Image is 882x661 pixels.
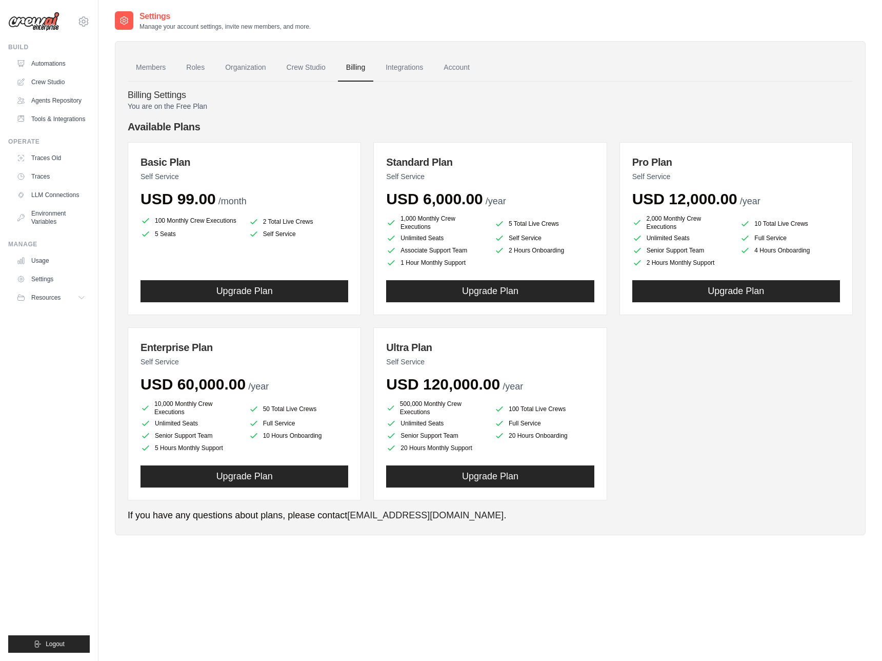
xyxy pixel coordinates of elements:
p: Self Service [386,171,594,182]
h4: Billing Settings [128,90,853,101]
li: 1 Hour Monthly Support [386,258,486,268]
li: Unlimited Seats [632,233,732,243]
a: Crew Studio [278,54,334,82]
li: 50 Total Live Crews [249,402,349,416]
li: Senior Support Team [386,431,486,441]
button: Upgrade Plan [141,280,348,302]
span: USD 60,000.00 [141,376,246,393]
a: Traces Old [12,150,90,166]
p: You are on the Free Plan [128,101,853,111]
li: Full Service [740,233,840,243]
li: Senior Support Team [632,245,732,256]
h3: Ultra Plan [386,340,594,355]
li: Self Service [249,229,349,239]
div: Build [8,43,90,51]
li: Unlimited Seats [386,418,486,429]
a: Members [128,54,174,82]
h4: Available Plans [128,120,853,134]
li: 5 Hours Monthly Support [141,443,240,453]
h3: Enterprise Plan [141,340,348,355]
li: 5 Seats [141,229,240,239]
li: Senior Support Team [141,431,240,441]
li: 2,000 Monthly Crew Executions [632,215,732,231]
span: Logout [46,640,65,648]
a: Usage [12,252,90,269]
button: Upgrade Plan [386,465,594,488]
span: USD 6,000.00 [386,190,483,207]
li: Unlimited Seats [141,418,240,429]
li: 20 Hours Onboarding [494,431,594,441]
button: Upgrade Plan [632,280,840,302]
a: Crew Studio [12,74,90,90]
span: /year [248,381,269,392]
a: Account [435,54,478,82]
p: If you have any questions about plans, please contact . [128,509,853,522]
li: 100 Monthly Crew Executions [141,215,240,227]
li: 20 Hours Monthly Support [386,443,486,453]
span: USD 12,000.00 [632,190,737,207]
h3: Basic Plan [141,155,348,169]
a: Organization [217,54,274,82]
span: USD 99.00 [141,190,216,207]
li: 10 Total Live Crews [740,217,840,231]
button: Logout [8,635,90,653]
li: 10,000 Monthly Crew Executions [141,400,240,416]
p: Self Service [141,357,348,367]
div: Operate [8,138,90,146]
span: /year [740,196,760,206]
img: Logo [8,12,59,31]
a: Agents Repository [12,92,90,109]
span: Resources [31,294,61,302]
span: /year [486,196,506,206]
a: Automations [12,55,90,72]
li: 1,000 Monthly Crew Executions [386,215,486,231]
li: 100 Total Live Crews [494,402,594,416]
p: Self Service [141,171,348,182]
li: Unlimited Seats [386,233,486,243]
li: 10 Hours Onboarding [249,431,349,441]
div: Manage [8,240,90,248]
a: Integrations [377,54,431,82]
li: 2 Hours Monthly Support [632,258,732,268]
a: Billing [338,54,373,82]
h3: Standard Plan [386,155,594,169]
h3: Pro Plan [632,155,840,169]
a: Roles [178,54,213,82]
a: Environment Variables [12,205,90,230]
li: 5 Total Live Crews [494,217,594,231]
li: 4 Hours Onboarding [740,245,840,256]
li: 500,000 Monthly Crew Executions [386,400,486,416]
a: LLM Connections [12,187,90,203]
li: Self Service [494,233,594,243]
p: Self Service [632,171,840,182]
li: Full Service [249,418,349,429]
a: [EMAIL_ADDRESS][DOMAIN_NAME] [347,510,504,520]
span: /month [218,196,247,206]
button: Upgrade Plan [386,280,594,302]
span: /year [503,381,523,392]
a: Traces [12,168,90,185]
p: Self Service [386,357,594,367]
li: Full Service [494,418,594,429]
button: Resources [12,289,90,306]
p: Manage your account settings, invite new members, and more. [139,23,311,31]
li: 2 Total Live Crews [249,217,349,227]
a: Settings [12,271,90,287]
span: USD 120,000.00 [386,376,500,393]
li: 2 Hours Onboarding [494,245,594,256]
h2: Settings [139,10,311,23]
a: Tools & Integrations [12,111,90,127]
button: Upgrade Plan [141,465,348,488]
li: Associate Support Team [386,245,486,256]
